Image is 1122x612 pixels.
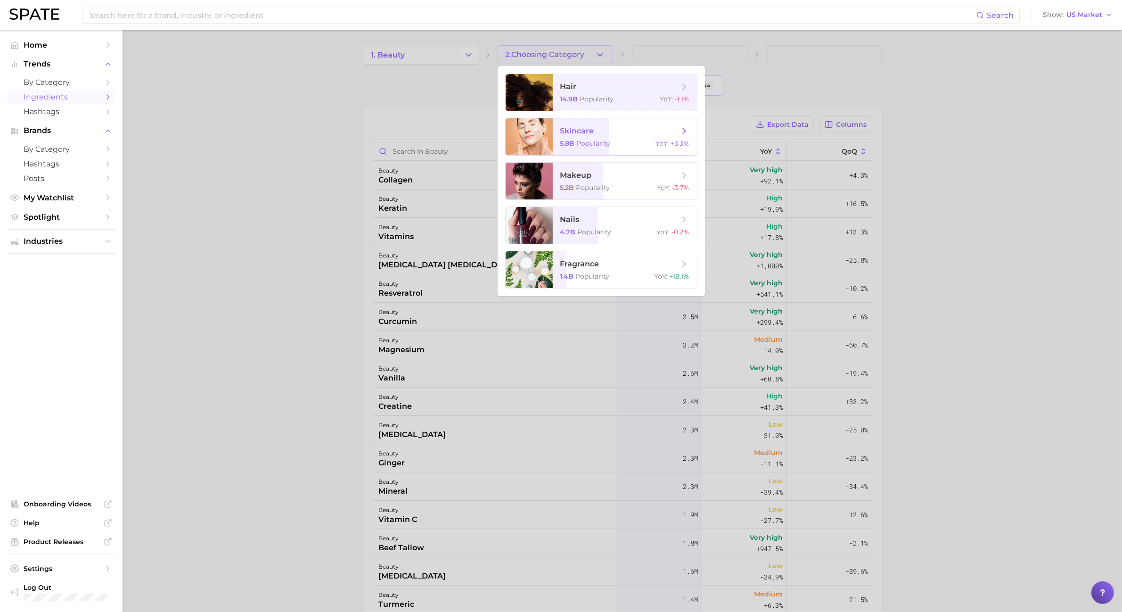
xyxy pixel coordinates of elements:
a: Home [8,38,115,52]
span: Settings [24,564,99,573]
button: Brands [8,124,115,138]
span: Help [24,519,99,527]
ul: 2.Choosing Category [498,66,705,296]
button: Trends [8,57,115,71]
span: 4.7b [560,228,576,236]
span: Popularity [577,139,611,148]
span: YoY : [660,95,673,103]
a: Hashtags [8,104,115,119]
span: by Category [24,78,99,87]
button: Industries [8,234,115,248]
a: Product Releases [8,535,115,549]
span: nails [560,215,580,224]
button: ShowUS Market [1040,9,1115,21]
span: Posts [24,174,99,183]
span: -0.2% [672,228,689,236]
span: Spotlight [24,213,99,222]
span: +3.3% [671,139,689,148]
span: Hashtags [24,107,99,116]
a: Onboarding Videos [8,497,115,511]
span: Onboarding Videos [24,500,99,508]
span: 5.2b [560,183,574,192]
a: Help [8,516,115,530]
a: Settings [8,562,115,576]
span: -3.7% [672,183,689,192]
span: Hashtags [24,159,99,168]
a: by Category [8,75,115,90]
span: Popularity [580,95,614,103]
span: YoY : [655,272,668,281]
span: Search [987,11,1014,20]
span: Brands [24,126,99,135]
span: Popularity [576,272,610,281]
span: Log Out [24,583,107,592]
input: Search here for a brand, industry, or ingredient [89,7,976,23]
span: 5.8b [560,139,575,148]
span: fragrance [560,259,599,268]
span: YoY : [656,139,669,148]
a: Ingredients [8,90,115,104]
span: Trends [24,60,99,68]
a: My Watchlist [8,190,115,205]
a: Spotlight [8,210,115,224]
a: Hashtags [8,157,115,171]
a: Log out. Currently logged in with e-mail unhokang@lghnh.com. [8,580,115,605]
span: -1.1% [675,95,689,103]
span: Home [24,41,99,50]
span: makeup [560,171,592,180]
span: US Market [1066,12,1102,17]
span: by Category [24,145,99,154]
a: by Category [8,142,115,157]
span: +18.1% [670,272,689,281]
span: Product Releases [24,538,99,546]
span: Popularity [578,228,612,236]
span: Popularity [576,183,610,192]
span: YoY : [657,183,671,192]
span: Ingredients [24,92,99,101]
a: Posts [8,171,115,186]
span: 1.4b [560,272,574,281]
span: skincare [560,126,594,135]
span: hair [560,82,577,91]
span: YoY : [657,228,670,236]
span: Show [1043,12,1064,17]
img: SPATE [9,8,59,20]
span: Industries [24,237,99,246]
span: 14.9b [560,95,578,103]
span: My Watchlist [24,193,99,202]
